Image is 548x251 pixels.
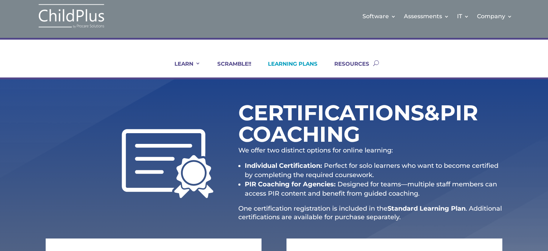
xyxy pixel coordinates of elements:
[238,146,393,154] span: We offer two distinct options for online learning:
[245,180,502,198] li: Designed for teams—multiple staff members can access PIR content and benefit from guided coaching.
[208,60,251,77] a: SCRAMBLE!!
[457,2,469,31] a: IT
[238,205,502,221] span: . Additional certifications are available for purchase separately.
[245,162,322,170] strong: Individual Certification:
[166,60,201,77] a: LEARN
[245,161,502,180] li: Perfect for solo learners who want to become certified by completing the required coursework.
[245,180,336,188] strong: PIR Coaching for Agencies:
[424,100,440,126] span: &
[362,2,396,31] a: Software
[259,60,318,77] a: LEARNING PLANS
[404,2,449,31] a: Assessments
[432,174,548,251] iframe: Chat Widget
[238,102,427,149] h1: Certifications PIR Coaching
[238,205,387,212] span: One certification registration is included in the
[387,205,466,212] strong: Standard Learning Plan
[325,60,369,77] a: RESOURCES
[477,2,512,31] a: Company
